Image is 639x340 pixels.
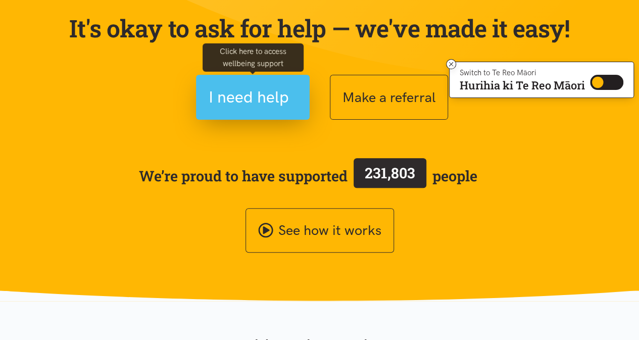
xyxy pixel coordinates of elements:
[245,208,394,253] a: See how it works
[330,75,448,120] button: Make a referral
[203,43,304,71] div: Click here to access wellbeing support
[365,163,415,182] span: 231,803
[139,156,477,196] span: We’re proud to have supported people
[209,84,289,110] span: I need help
[348,156,432,196] a: 231,803
[196,75,310,120] button: I need help
[460,81,585,90] p: Hurihia ki Te Reo Māori
[67,14,572,43] p: It's okay to ask for help — we've made it easy!
[460,70,585,76] p: Switch to Te Reo Māori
